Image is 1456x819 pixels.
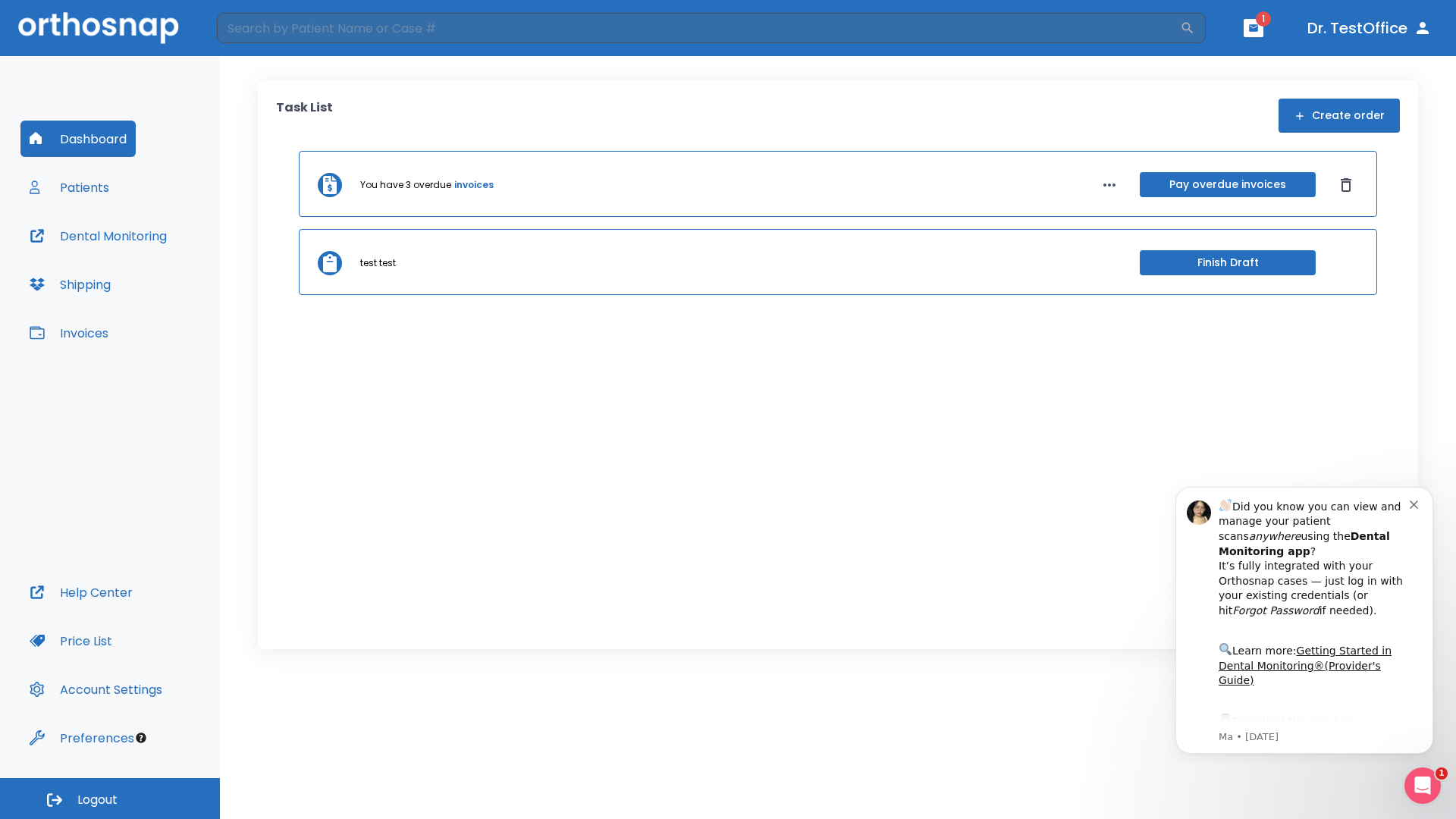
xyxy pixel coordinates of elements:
[18,12,179,43] img: Orthosnap
[20,266,120,303] button: Shipping
[257,24,269,36] button: Dismiss notification
[360,256,396,270] p: test test
[1404,767,1441,804] iframe: Intercom live chat
[360,178,451,192] p: You have 3 overdue
[20,121,136,157] button: Dashboard
[20,574,142,610] button: Help Center
[1140,172,1316,197] button: Pay overdue invoices
[66,257,257,271] p: Message from Ma, sent 7w ago
[20,720,143,756] button: Preferences
[1256,11,1271,27] span: 1
[134,731,148,745] div: Tooltip anchor
[1279,99,1400,133] button: Create order
[1334,173,1358,197] button: Dismiss
[66,242,201,269] a: App Store
[66,238,257,315] div: Download the app: | ​ Let us know if you need help getting started!
[20,218,176,254] button: Dental Monitoring
[20,315,118,351] button: Invoices
[20,623,121,659] button: Price List
[217,13,1180,43] input: Search by Patient Name or Case #
[1301,14,1438,42] button: Dr. TestOffice
[1140,250,1316,275] button: Finish Draft
[77,792,118,808] span: Logout
[20,671,171,708] button: Account Settings
[454,178,494,192] a: invoices
[1436,767,1448,780] span: 1
[20,169,118,206] button: Patients
[276,99,333,133] p: Task List
[1153,473,1456,763] iframe: Intercom notifications message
